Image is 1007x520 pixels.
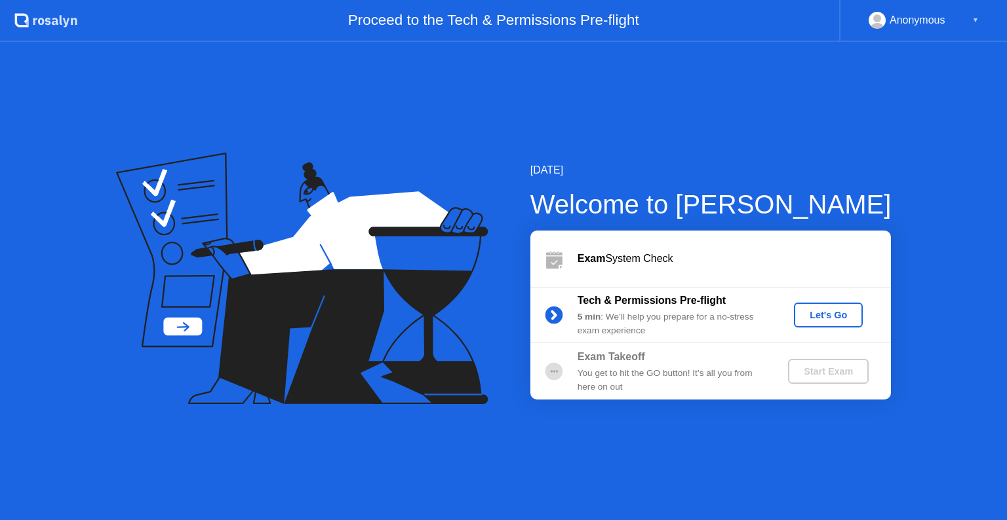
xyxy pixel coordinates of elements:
b: Exam Takeoff [578,351,645,362]
div: You get to hit the GO button! It’s all you from here on out [578,367,766,394]
div: Anonymous [890,12,945,29]
b: Exam [578,253,606,264]
div: [DATE] [530,162,892,178]
div: Welcome to [PERSON_NAME] [530,185,892,224]
div: Let's Go [799,310,858,320]
b: Tech & Permissions Pre-flight [578,295,726,306]
div: Start Exam [793,366,863,377]
button: Start Exam [788,359,869,384]
div: ▼ [972,12,979,29]
div: : We’ll help you prepare for a no-stress exam experience [578,310,766,337]
button: Let's Go [794,303,863,327]
div: System Check [578,251,891,267]
b: 5 min [578,312,601,322]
